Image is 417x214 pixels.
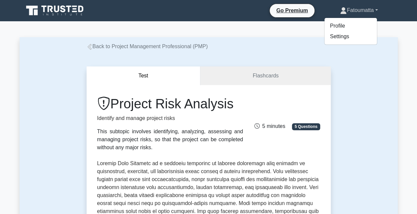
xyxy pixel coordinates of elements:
[97,114,243,122] p: Identify and manage project risks
[324,31,377,42] a: Settings
[324,18,377,45] ul: Fatoumatta
[272,6,312,15] a: Go Premium
[200,66,330,85] a: Flashcards
[254,123,285,129] span: 5 minutes
[97,128,243,152] div: This subtopic involves identifying, analyzing, assessing and managing project risks, so that the ...
[324,21,377,31] a: Profile
[87,44,208,49] a: Back to Project Management Professional (PMP)
[292,123,320,130] span: 5 Questions
[324,4,393,17] a: Fatoumatta
[87,66,201,85] button: Test
[97,96,243,112] h1: Project Risk Analysis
